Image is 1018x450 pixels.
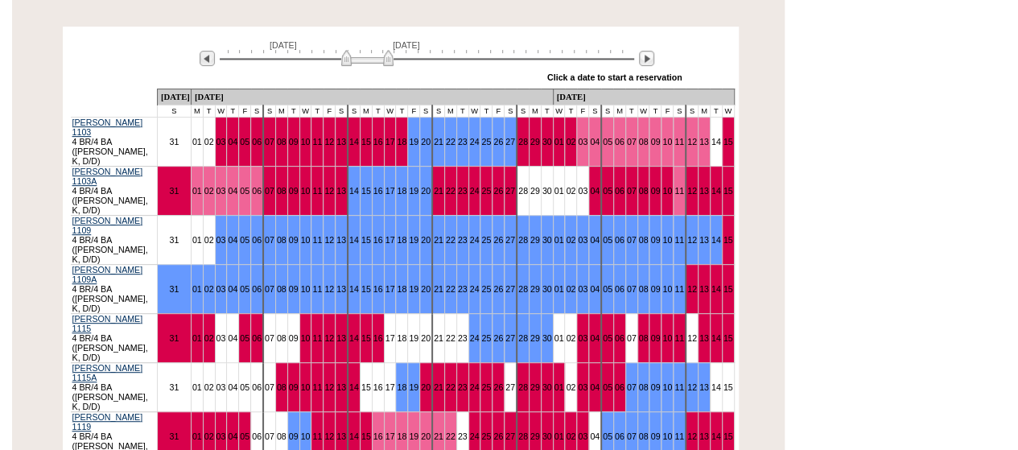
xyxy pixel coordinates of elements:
[530,284,540,294] a: 29
[421,284,431,294] a: 20
[603,137,612,147] a: 05
[470,137,480,147] a: 24
[470,186,480,196] a: 24
[336,137,346,147] a: 13
[553,89,734,105] td: [DATE]
[723,284,733,294] a: 15
[493,284,503,294] a: 26
[627,382,637,392] a: 07
[711,333,721,343] a: 14
[687,382,697,392] a: 12
[252,284,262,294] a: 06
[434,137,443,147] a: 21
[240,186,249,196] a: 05
[239,105,251,117] td: F
[324,235,334,245] a: 12
[578,137,587,147] a: 03
[299,105,311,117] td: W
[723,431,733,441] a: 15
[251,105,263,117] td: S
[349,284,359,294] a: 14
[324,284,334,294] a: 12
[699,137,709,147] a: 13
[215,105,227,117] td: W
[336,333,346,343] a: 13
[603,235,612,245] a: 05
[349,382,359,392] a: 14
[301,333,311,343] a: 10
[216,235,226,245] a: 03
[373,137,383,147] a: 16
[336,382,346,392] a: 13
[615,333,624,343] a: 06
[157,89,191,105] td: [DATE]
[240,235,249,245] a: 05
[674,235,684,245] a: 11
[699,431,709,441] a: 13
[627,284,637,294] a: 07
[301,382,311,392] a: 10
[530,235,540,245] a: 29
[566,235,575,245] a: 02
[650,186,660,196] a: 09
[301,284,311,294] a: 10
[578,382,587,392] a: 03
[311,105,324,117] td: T
[192,284,202,294] a: 01
[650,333,660,343] a: 09
[627,137,637,147] a: 07
[446,284,455,294] a: 22
[578,333,587,343] a: 03
[385,137,395,147] a: 17
[312,284,322,294] a: 11
[518,431,528,441] a: 28
[72,167,143,186] a: [PERSON_NAME] 1103A
[723,137,733,147] a: 15
[240,431,249,441] a: 05
[434,235,443,245] a: 21
[301,186,311,196] a: 10
[674,137,684,147] a: 11
[191,89,553,105] td: [DATE]
[252,333,262,343] a: 06
[446,431,455,441] a: 22
[421,382,431,392] a: 20
[603,284,612,294] a: 05
[228,137,237,147] a: 04
[470,284,480,294] a: 24
[289,382,299,392] a: 09
[554,431,564,441] a: 01
[277,186,286,196] a: 08
[216,431,226,441] a: 03
[270,40,297,50] span: [DATE]
[265,235,274,245] a: 07
[361,431,371,441] a: 15
[662,137,672,147] a: 10
[518,284,528,294] a: 28
[169,431,179,441] a: 31
[446,235,455,245] a: 22
[566,284,575,294] a: 02
[409,284,418,294] a: 19
[481,431,491,441] a: 25
[518,333,528,343] a: 28
[373,284,383,294] a: 16
[349,235,359,245] a: 14
[603,333,612,343] a: 05
[723,333,733,343] a: 15
[711,235,721,245] a: 14
[505,333,515,343] a: 27
[421,186,431,196] a: 20
[275,105,287,117] td: M
[228,284,237,294] a: 04
[265,284,274,294] a: 07
[639,431,649,441] a: 08
[191,105,203,117] td: M
[336,186,346,196] a: 13
[662,431,672,441] a: 10
[324,431,334,441] a: 12
[373,333,383,343] a: 16
[421,137,431,147] a: 20
[301,431,311,441] a: 10
[639,333,649,343] a: 08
